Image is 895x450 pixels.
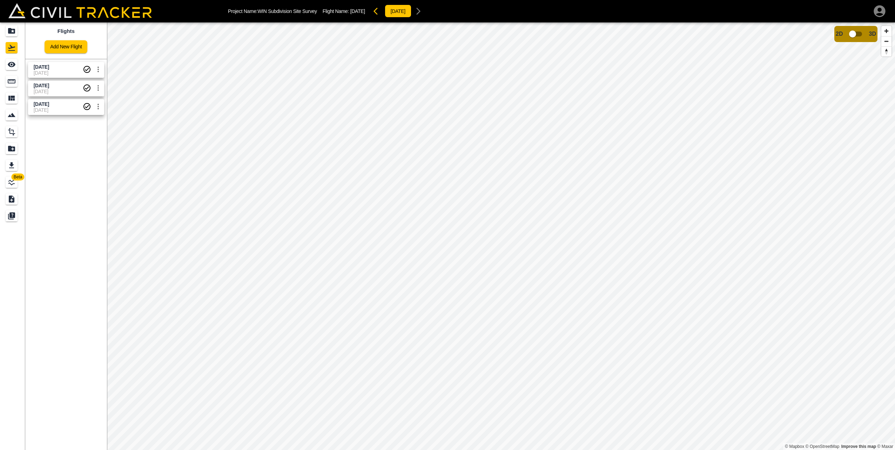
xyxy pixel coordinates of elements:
[841,444,876,449] a: Map feedback
[881,26,891,36] button: Zoom in
[785,444,804,449] a: Mapbox
[881,36,891,46] button: Zoom out
[881,46,891,56] button: Reset bearing to north
[323,8,365,14] p: Flight Name:
[107,22,895,450] canvas: Map
[877,444,893,449] a: Maxar
[836,31,843,37] span: 2D
[8,3,152,18] img: Civil Tracker
[869,31,876,37] span: 3D
[350,8,365,14] span: [DATE]
[228,8,317,14] p: Project Name: WIN Subdivision Site Survey
[385,5,411,18] button: [DATE]
[806,444,840,449] a: OpenStreetMap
